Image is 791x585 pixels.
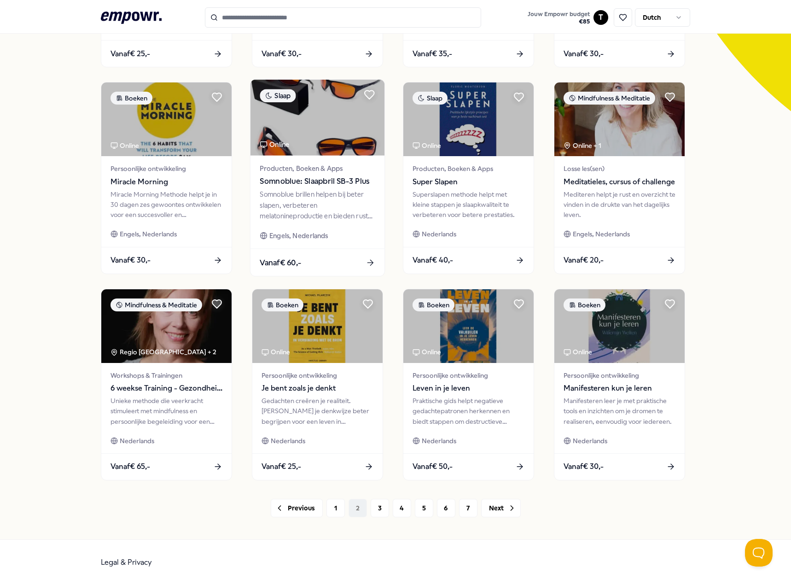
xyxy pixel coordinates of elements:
div: Online [260,140,289,150]
button: 3 [371,499,389,517]
span: Losse les(sen) [564,164,675,174]
span: Persoonlijke ontwikkeling [564,370,675,380]
div: Online + 1 [564,140,601,151]
span: Engels, Nederlands [573,229,630,239]
a: package imageBoekenOnlinePersoonlijke ontwikkelingJe bent zoals je denktGedachten creëren je real... [252,289,383,480]
a: Legal & Privacy [101,558,152,567]
span: Meditatieles, cursus of challenge [564,176,675,188]
a: package imageMindfulness & MeditatieOnline + 1Losse les(sen)Meditatieles, cursus of challengeMedi... [554,82,685,274]
div: Mediteren helpt je rust en overzicht te vinden in de drukte van het dagelijks leven. [564,189,675,220]
span: Nederlands [271,436,305,446]
span: Vanaf € 30,- [564,48,604,60]
div: Superslapen methode helpt met kleine stappen je slaapkwaliteit te verbeteren voor betere prestaties. [413,189,524,220]
div: Slaap [413,92,448,105]
span: € 85 [528,18,590,25]
button: 7 [459,499,477,517]
img: package image [101,289,232,363]
img: package image [252,289,383,363]
span: Miracle Morning [111,176,222,188]
div: Regio [GEOGRAPHIC_DATA] + 2 [111,347,216,357]
img: package image [250,80,384,156]
a: Jouw Empowr budget€85 [524,8,593,27]
div: Mindfulness & Meditatie [564,92,655,105]
span: Nederlands [120,436,154,446]
span: Nederlands [573,436,607,446]
button: Jouw Empowr budget€85 [526,9,592,27]
div: Boeken [413,298,454,311]
div: Boeken [111,92,152,105]
input: Search for products, categories or subcategories [205,7,481,28]
div: Online [564,347,592,357]
img: package image [403,289,534,363]
span: Persoonlijke ontwikkeling [262,370,373,380]
span: Nederlands [422,436,456,446]
a: package imageSlaapOnlineProducten, Boeken & AppsSomnoblue: Slaapbril SB-3 PlusSomnoblue brillen h... [250,79,385,277]
div: Miracle Morning Methode helpt je in 30 dagen zes gewoontes ontwikkelen voor een succesvoller en b... [111,189,222,220]
span: Vanaf € 30,- [111,254,151,266]
span: Vanaf € 25,- [111,48,150,60]
span: Je bent zoals je denkt [262,382,373,394]
div: Online [413,140,441,151]
iframe: Help Scout Beacon - Open [745,539,773,567]
img: package image [554,289,685,363]
span: Vanaf € 50,- [413,461,453,473]
span: Persoonlijke ontwikkeling [413,370,524,380]
button: 5 [415,499,433,517]
div: Boeken [564,298,605,311]
span: Vanaf € 30,- [564,461,604,473]
span: 6 weekse Training - Gezondheid als vriend methode [111,382,222,394]
div: Gedachten creëren je realiteit. [PERSON_NAME] je denkwijze beter begrijpen voor een leven in verb... [262,396,373,427]
div: Online [111,140,139,151]
div: Slaap [260,89,296,103]
img: package image [101,82,232,156]
div: Online [262,347,290,357]
span: Vanaf € 20,- [564,254,604,266]
div: Unieke methode die veerkracht stimuleert met mindfulness en persoonlijke begeleiding voor een ene... [111,396,222,427]
img: package image [554,82,685,156]
span: Leven in je leven [413,382,524,394]
a: package imageMindfulness & MeditatieRegio [GEOGRAPHIC_DATA] + 2Workshops & Trainingen6 weekse Tra... [101,289,232,480]
span: Producten, Boeken & Apps [413,164,524,174]
div: Mindfulness & Meditatie [111,298,202,311]
a: package imageBoekenOnlinePersoonlijke ontwikkelingMiracle MorningMiracle Morning Methode helpt je... [101,82,232,274]
span: Jouw Empowr budget [528,11,590,18]
button: 4 [393,499,411,517]
span: Vanaf € 25,- [262,461,301,473]
a: package imageBoekenOnlinePersoonlijke ontwikkelingManifesteren kun je lerenManifesteren leer je m... [554,289,685,480]
span: Vanaf € 35,- [413,48,452,60]
span: Persoonlijke ontwikkeling [111,164,222,174]
div: Praktische gids helpt negatieve gedachtepatronen herkennen en biedt stappen om destructieve gedra... [413,396,524,427]
span: Engels, Nederlands [120,229,177,239]
button: Previous [271,499,323,517]
span: Producten, Boeken & Apps [260,163,375,174]
div: Manifesteren leer je met praktische tools en inzichten om je dromen te realiseren, eenvoudig voor... [564,396,675,427]
button: T [593,10,608,25]
span: Somnoblue: Slaapbril SB-3 Plus [260,175,375,187]
div: Somnoblue brillen helpen bij beter slapen, verbeteren melatonineproductie en bieden rust aan [MED... [260,189,375,221]
span: Vanaf € 40,- [413,254,453,266]
span: Vanaf € 60,- [260,257,301,269]
span: Nederlands [422,229,456,239]
button: 6 [437,499,455,517]
span: Workshops & Trainingen [111,370,222,380]
a: package imageSlaapOnlineProducten, Boeken & AppsSuper SlapenSuperslapen methode helpt met kleine ... [403,82,534,274]
span: Super Slapen [413,176,524,188]
span: Manifesteren kun je leren [564,382,675,394]
span: Engels, Nederlands [269,231,328,241]
div: Online [413,347,441,357]
a: package imageBoekenOnlinePersoonlijke ontwikkelingLeven in je levenPraktische gids helpt negatiev... [403,289,534,480]
img: package image [403,82,534,156]
span: Vanaf € 30,- [262,48,302,60]
span: Vanaf € 65,- [111,461,150,473]
button: Next [481,499,521,517]
div: Boeken [262,298,303,311]
button: 1 [326,499,345,517]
